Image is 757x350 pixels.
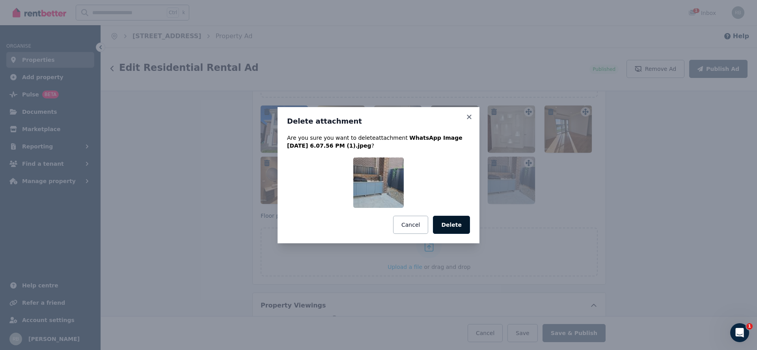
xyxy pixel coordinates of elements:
[287,134,470,150] p: Are you sure you want to delete attachment ?
[746,323,753,330] span: 1
[730,323,749,342] iframe: Intercom live chat
[353,157,404,208] img: WhatsApp Image 2025-02-17 at 6.07.56 PM (1).jpeg
[393,216,428,234] button: Cancel
[287,117,470,126] h3: Delete attachment
[433,216,470,234] button: Delete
